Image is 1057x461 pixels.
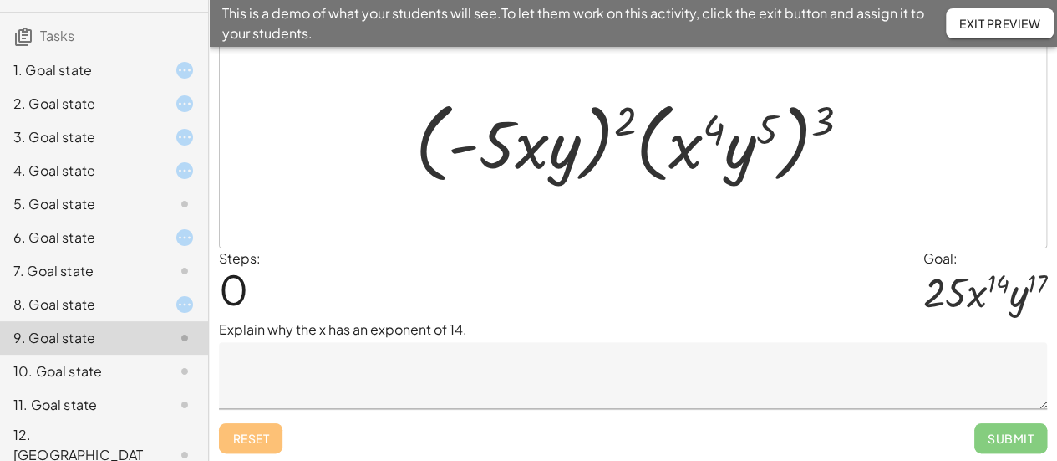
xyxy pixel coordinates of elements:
i: Task started. [175,228,195,248]
span: Tasks [40,27,74,44]
span: Exit Preview [959,16,1040,31]
div: 3. Goal state [13,127,148,147]
div: 6. Goal state [13,228,148,248]
label: Steps: [219,249,261,267]
div: 11. Goal state [13,395,148,415]
i: Task not started. [175,361,195,382]
i: Task started. [175,127,195,147]
i: Task started. [175,94,195,114]
div: Goal: [923,248,1047,269]
span: This is a demo of what your students will see. To let them work on this activity, click the exit ... [222,3,946,44]
i: Task started. [175,60,195,80]
i: Task not started. [175,194,195,214]
div: 7. Goal state [13,261,148,281]
div: 9. Goal state [13,328,148,348]
i: Task started. [175,161,195,181]
i: Task not started. [175,328,195,348]
span: 0 [219,264,248,315]
div: 8. Goal state [13,295,148,315]
button: Exit Preview [946,8,1054,38]
div: 5. Goal state [13,194,148,214]
div: 2. Goal state [13,94,148,114]
div: 1. Goal state [13,60,148,80]
i: Task started. [175,295,195,315]
div: 4. Goal state [13,161,148,181]
p: Explain why the x has an exponent of 14. [219,320,1047,340]
i: Task not started. [175,395,195,415]
i: Task not started. [175,261,195,281]
div: 10. Goal state [13,361,148,382]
